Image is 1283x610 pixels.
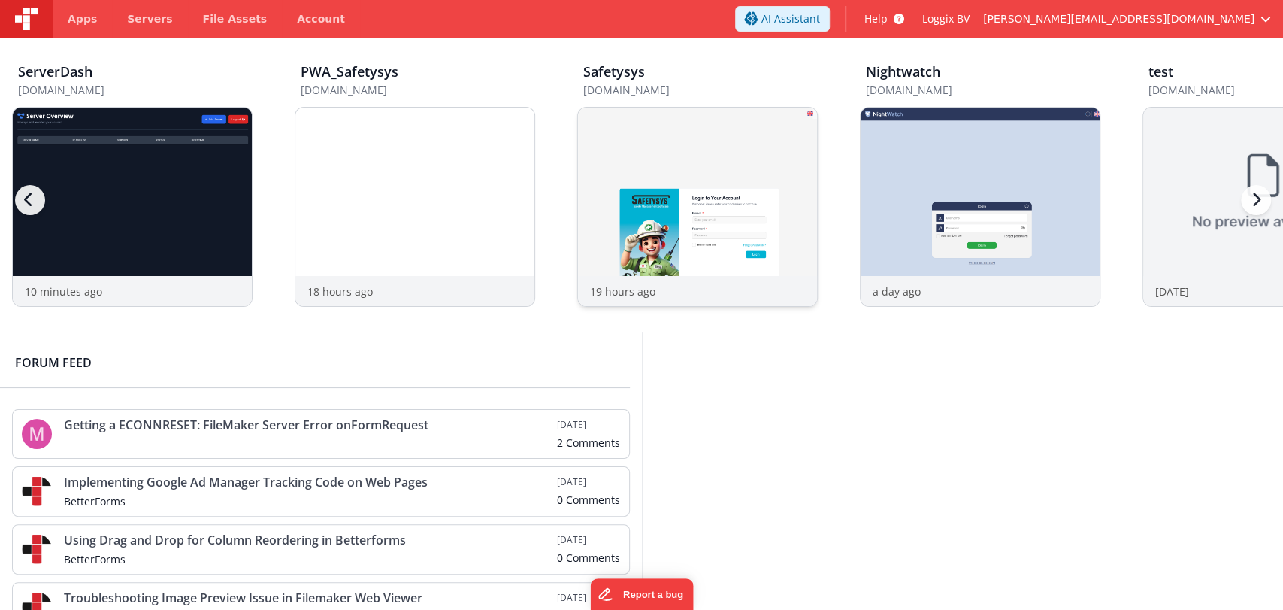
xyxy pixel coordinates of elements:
h4: Troubleshooting Image Preview Issue in Filemaker Web Viewer [64,592,554,605]
h5: 0 Comments [557,552,620,563]
h4: Implementing Google Ad Manager Tracking Code on Web Pages [64,476,554,490]
h5: [DATE] [557,592,620,604]
span: Help [864,11,888,26]
h5: BetterForms [64,496,554,507]
span: AI Assistant [761,11,820,26]
span: [PERSON_NAME][EMAIL_ADDRESS][DOMAIN_NAME] [983,11,1254,26]
h5: [DATE] [557,476,620,488]
p: 19 hours ago [590,284,655,299]
img: 295_2.png [22,476,52,506]
p: [DATE] [1155,284,1189,299]
h3: ServerDash [18,65,92,80]
span: Servers [127,11,172,26]
h5: BetterForms [64,554,554,565]
span: Apps [68,11,97,26]
h5: [DOMAIN_NAME] [866,84,1100,96]
h3: Safetysys [583,65,645,80]
img: 100.png [22,419,52,449]
h4: Using Drag and Drop for Column Reordering in Betterforms [64,534,554,548]
a: Implementing Google Ad Manager Tracking Code on Web Pages BetterForms [DATE] 0 Comments [12,466,630,517]
h4: Getting a ECONNRESET: FileMaker Server Error onFormRequest [64,419,554,432]
h5: 0 Comments [557,494,620,505]
iframe: Marker.io feedback button [590,578,693,610]
a: Using Drag and Drop for Column Reordering in Betterforms BetterForms [DATE] 0 Comments [12,524,630,575]
h5: [DATE] [557,419,620,431]
button: Loggix BV — [PERSON_NAME][EMAIL_ADDRESS][DOMAIN_NAME] [922,11,1271,26]
h3: test [1148,65,1173,80]
p: 18 hours ago [307,284,373,299]
button: AI Assistant [735,6,830,32]
h3: PWA_Safetysys [301,65,398,80]
h5: [DOMAIN_NAME] [18,84,253,96]
a: Getting a ECONNRESET: FileMaker Server Error onFormRequest [DATE] 2 Comments [12,409,630,459]
h5: 2 Comments [557,437,620,448]
h3: Nightwatch [866,65,940,80]
h5: [DATE] [557,534,620,546]
span: File Assets [203,11,268,26]
h5: [DOMAIN_NAME] [583,84,818,96]
h2: Forum Feed [15,354,615,372]
h5: [DOMAIN_NAME] [301,84,535,96]
p: a day ago [873,284,921,299]
span: Loggix BV — [922,11,983,26]
img: 295_2.png [22,534,52,564]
